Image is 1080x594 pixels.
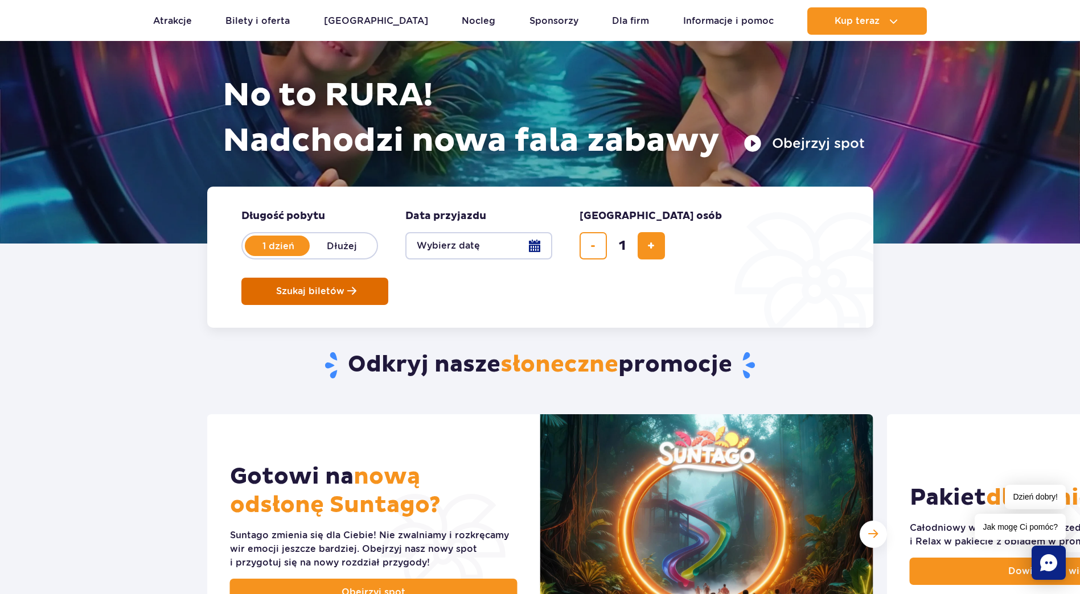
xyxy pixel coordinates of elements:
span: nową odsłonę Suntago? [230,463,441,519]
button: Kup teraz [807,7,927,35]
span: Data przyjazdu [405,209,486,223]
label: 1 dzień [246,234,311,258]
span: Długość pobytu [241,209,325,223]
label: Dłużej [310,234,375,258]
div: Następny slajd [860,521,887,548]
a: [GEOGRAPHIC_DATA] [324,7,428,35]
button: Obejrzyj spot [744,134,865,152]
span: Szukaj biletów [276,286,344,296]
span: Kup teraz [835,16,880,26]
span: słoneczne [500,350,618,379]
a: Atrakcje [153,7,192,35]
span: [GEOGRAPHIC_DATA] osób [580,209,722,223]
h1: No to RURA! Nadchodzi nowa fala zabawy [223,73,865,164]
form: Planowanie wizyty w Park of Poland [207,187,873,328]
a: Sponsorzy [529,7,578,35]
span: Jak mogę Ci pomóc? [975,514,1066,540]
input: liczba biletów [609,232,636,259]
button: usuń bilet [580,232,607,259]
button: Wybierz datę [405,232,552,259]
h2: Gotowi na [230,463,518,519]
button: Szukaj biletów [241,278,388,305]
div: Chat [1032,546,1066,580]
a: Bilety i oferta [225,7,290,35]
button: dodaj bilet [638,232,665,259]
span: Dzień dobry! [1005,485,1066,509]
a: Informacje i pomoc [683,7,774,35]
h2: Odkryj nasze promocje [207,350,873,380]
a: Nocleg [462,7,495,35]
a: Dla firm [612,7,649,35]
div: Suntago zmienia się dla Ciebie! Nie zwalniamy i rozkręcamy wir emocji jeszcze bardziej. Obejrzyj ... [230,529,518,570]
